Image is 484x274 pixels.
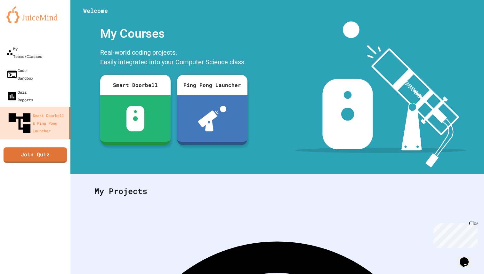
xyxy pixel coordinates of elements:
img: logo-orange.svg [6,6,64,23]
div: Code Sandbox [6,67,33,82]
div: Smart Doorbell & Ping Pong Launcher [6,110,67,136]
div: Chat with us now!Close [3,3,44,41]
div: Smart Doorbell [100,75,171,95]
img: sdb-white.svg [126,106,145,131]
div: Quiz Reports [6,88,33,104]
img: ppl-with-ball.png [198,106,227,131]
a: Join Quiz [4,147,67,163]
div: Ping Pong Launcher [177,75,247,95]
img: banner-image-my-projects.png [295,21,466,168]
div: My Projects [88,179,466,204]
iframe: chat widget [457,248,478,268]
div: My Teams/Classes [6,45,42,60]
div: Real-world coding projects. Easily integrated into your Computer Science class. [97,46,251,70]
div: My Courses [97,21,251,46]
iframe: chat widget [431,221,478,248]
